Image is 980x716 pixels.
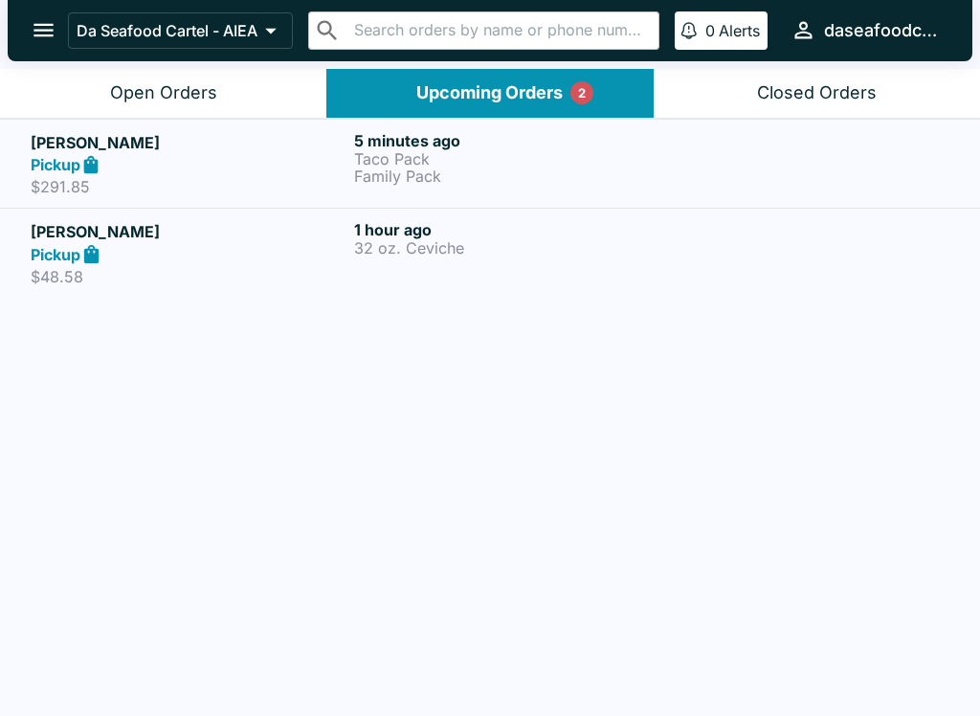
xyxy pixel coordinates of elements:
[354,220,670,239] h6: 1 hour ago
[824,19,942,42] div: daseafoodcartel
[19,6,68,55] button: open drawer
[354,150,670,168] p: Taco Pack
[31,245,80,264] strong: Pickup
[110,82,217,104] div: Open Orders
[354,131,670,150] h6: 5 minutes ago
[31,131,346,154] h5: [PERSON_NAME]
[31,267,346,286] p: $48.58
[77,21,257,40] p: Da Seafood Cartel - AIEA
[354,239,670,257] p: 32 oz. Ceviche
[578,83,586,102] p: 2
[719,21,760,40] p: Alerts
[31,155,80,174] strong: Pickup
[354,168,670,185] p: Family Pack
[31,177,346,196] p: $291.85
[757,82,877,104] div: Closed Orders
[416,82,563,104] div: Upcoming Orders
[68,12,293,49] button: Da Seafood Cartel - AIEA
[783,10,949,51] button: daseafoodcartel
[705,21,715,40] p: 0
[31,220,346,243] h5: [PERSON_NAME]
[348,17,651,44] input: Search orders by name or phone number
